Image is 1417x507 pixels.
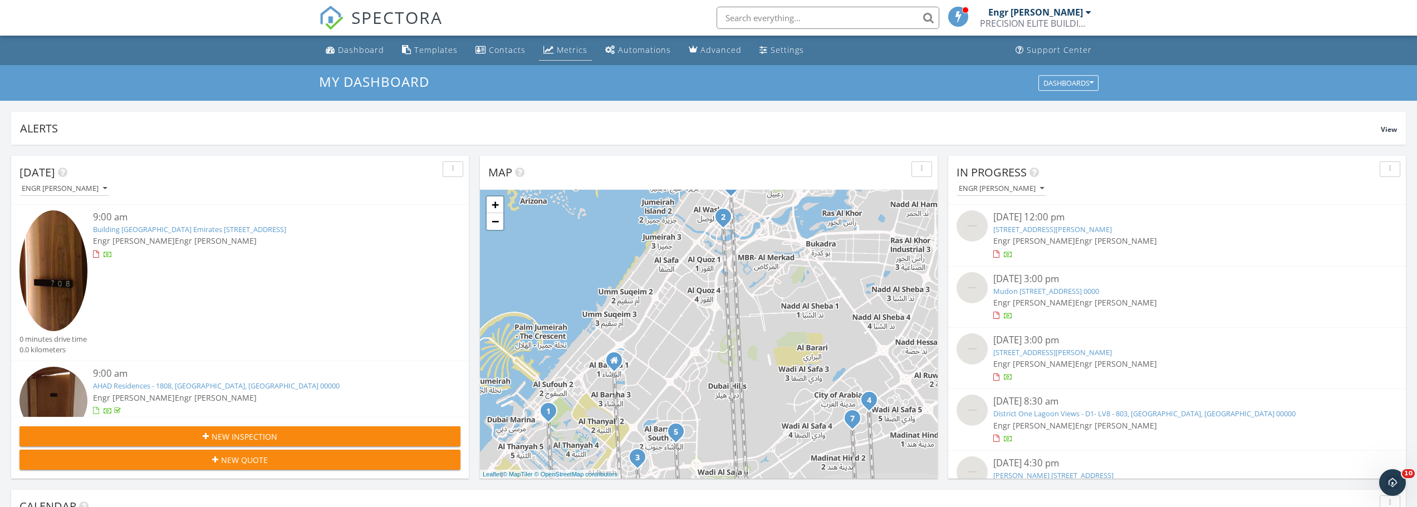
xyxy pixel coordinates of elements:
[175,392,257,403] span: Engr [PERSON_NAME]
[22,185,107,193] div: Engr [PERSON_NAME]
[993,235,1075,246] span: Engr [PERSON_NAME]
[635,454,640,462] i: 3
[1075,235,1157,246] span: Engr [PERSON_NAME]
[93,210,424,224] div: 9:00 am
[993,210,1361,224] div: [DATE] 12:00 pm
[93,235,175,246] span: Engr [PERSON_NAME]
[546,408,551,416] i: 1
[850,415,855,423] i: 7
[1402,469,1415,478] span: 10
[338,45,384,55] div: Dashboard
[980,18,1091,29] div: PRECISION ELITE BUILDING INSPECTION SERVICES L.L.C
[19,367,87,435] img: 9538312%2Freports%2Feee79faa-b37e-4783-b347-b7be10619529%2Fcover_photos%2FM5AQsXUOAenNPFvd0vhP%2F...
[700,45,742,55] div: Advanced
[957,456,1398,506] a: [DATE] 4:30 pm [PERSON_NAME] [STREET_ADDRESS] Engr [PERSON_NAME]Engr [PERSON_NAME]
[721,214,725,221] i: 2
[957,395,988,426] img: streetview
[1027,45,1092,55] div: Support Center
[957,333,1398,383] a: [DATE] 3:00 pm [STREET_ADDRESS][PERSON_NAME] Engr [PERSON_NAME]Engr [PERSON_NAME]
[957,456,988,488] img: streetview
[19,426,460,446] button: New Inspection
[676,431,683,438] div: Divine living - Al Barsha 711, Dubai, Dubai 0000
[755,40,808,61] a: Settings
[957,165,1027,180] span: In Progress
[993,347,1112,357] a: [STREET_ADDRESS][PERSON_NAME]
[729,182,733,190] i: 6
[869,400,876,406] div: Aldea Courtyard 10 7, Dubai, Dubai 00000
[19,334,87,344] div: 0 minutes drive time
[957,210,1398,260] a: [DATE] 12:00 pm [STREET_ADDRESS][PERSON_NAME] Engr [PERSON_NAME]Engr [PERSON_NAME]
[19,210,460,355] a: 9:00 am Building [GEOGRAPHIC_DATA] Emirates [STREET_ADDRESS] Engr [PERSON_NAME]Engr [PERSON_NAME]...
[957,272,988,303] img: streetview
[488,165,512,180] span: Map
[1381,125,1397,134] span: View
[19,181,109,196] button: Engr [PERSON_NAME]
[175,235,257,246] span: Engr [PERSON_NAME]
[723,216,730,223] div: AHAD Residences - 1808, Dubai, Dubai 00000
[1075,297,1157,308] span: Engr [PERSON_NAME]
[503,471,533,478] a: © MapTiler
[993,456,1361,470] div: [DATE] 4:30 pm
[19,367,460,459] a: 9:00 am AHAD Residences - 1808, [GEOGRAPHIC_DATA], [GEOGRAPHIC_DATA] 00000 Engr [PERSON_NAME]Engr...
[993,286,1099,296] a: Mudon [STREET_ADDRESS] 0000
[480,470,620,479] div: |
[601,40,675,61] a: Automations (Basic)
[1038,75,1099,91] button: Dashboards
[489,45,526,55] div: Contacts
[867,397,871,405] i: 4
[957,395,1398,444] a: [DATE] 8:30 am District One Lagoon Views - D1- LV8 - 803, [GEOGRAPHIC_DATA], [GEOGRAPHIC_DATA] 00...
[993,470,1114,480] a: [PERSON_NAME] [STREET_ADDRESS]
[539,40,592,61] a: Metrics
[93,392,175,403] span: Engr [PERSON_NAME]
[1075,420,1157,431] span: Engr [PERSON_NAME]
[1075,358,1157,369] span: Engr [PERSON_NAME]
[638,457,644,464] div: Pearl House By Imtiaz - JVC - 516, Dubai, Dubai 00000
[93,381,340,391] a: AHAD Residences - 1808, [GEOGRAPHIC_DATA], [GEOGRAPHIC_DATA] 00000
[1043,79,1094,87] div: Dashboards
[93,224,286,234] a: Building [GEOGRAPHIC_DATA] Emirates [STREET_ADDRESS]
[993,272,1361,286] div: [DATE] 3:00 pm
[483,471,501,478] a: Leaflet
[319,6,344,30] img: The Best Home Inspection Software - Spectora
[993,224,1112,234] a: [STREET_ADDRESS][PERSON_NAME]
[993,408,1296,419] a: District One Lagoon Views - D1- LV8 - 803, [GEOGRAPHIC_DATA], [GEOGRAPHIC_DATA] 00000
[19,210,87,331] img: 9573612%2Fcover_photos%2FsLh0OHouI84KDZcC97I4%2Fsmall.jpg
[731,185,738,191] div: The View Panorama 2 10001, Dubai, Dubai 00000
[993,395,1361,408] div: [DATE] 8:30 am
[212,431,277,442] span: New Inspection
[535,471,617,478] a: © OpenStreetMap contributors
[993,420,1075,431] span: Engr [PERSON_NAME]
[1011,40,1096,61] a: Support Center
[993,358,1075,369] span: Engr [PERSON_NAME]
[614,360,621,367] div: Office 539, Rasis Business Center, Al Barsha 1 Dubai, Dubai DU 00000
[957,272,1398,322] a: [DATE] 3:00 pm Mudon [STREET_ADDRESS] 0000 Engr [PERSON_NAME]Engr [PERSON_NAME]
[351,6,443,29] span: SPECTORA
[852,418,859,425] div: La Violeta 2 - Villanova - 230, Dubai, Dubai 00000
[548,411,555,417] div: Building A2 Vida Residences Emirates Hills Dubai 708, Dubai, Dubai 00000
[319,72,429,91] span: My Dashboard
[487,196,503,213] a: Zoom in
[957,181,1046,196] button: Engr [PERSON_NAME]
[959,185,1044,193] div: Engr [PERSON_NAME]
[684,40,746,61] a: Advanced
[957,333,988,365] img: streetview
[19,165,55,180] span: [DATE]
[19,344,87,355] div: 0.0 kilometers
[319,15,443,38] a: SPECTORA
[471,40,530,61] a: Contacts
[1379,469,1406,496] iframe: Intercom live chat
[988,7,1083,18] div: Engr [PERSON_NAME]
[20,121,1381,136] div: Alerts
[674,429,678,436] i: 5
[993,297,1075,308] span: Engr [PERSON_NAME]
[93,367,424,381] div: 9:00 am
[717,7,939,29] input: Search everything...
[414,45,458,55] div: Templates
[221,454,268,466] span: New Quote
[398,40,462,61] a: Templates
[771,45,804,55] div: Settings
[321,40,389,61] a: Dashboard
[957,210,988,242] img: streetview
[618,45,671,55] div: Automations
[557,45,587,55] div: Metrics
